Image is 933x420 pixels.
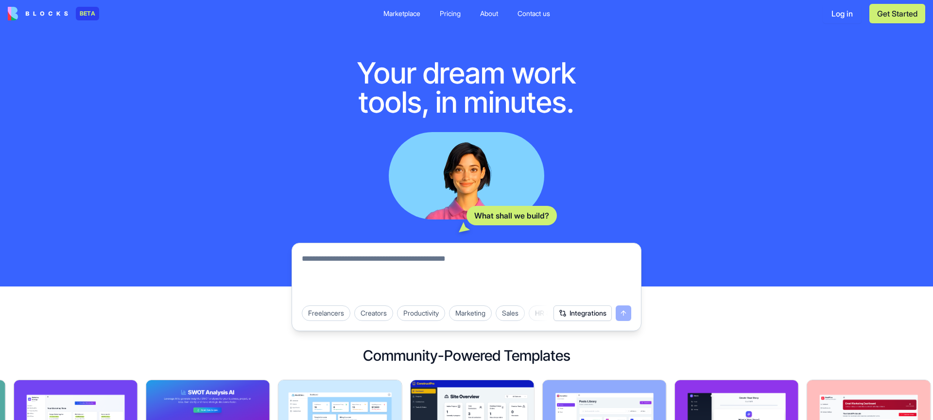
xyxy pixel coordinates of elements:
div: Freelancers [302,305,350,321]
div: Creators [354,305,393,321]
a: About [472,5,506,22]
div: Pricing [440,9,461,18]
h2: Community-Powered Templates [16,347,917,364]
div: Productivity [397,305,445,321]
div: BETA [76,7,99,20]
div: Marketing [449,305,492,321]
button: Log in [823,4,862,23]
a: Pricing [432,5,468,22]
img: logo [8,7,68,20]
div: Sales [496,305,525,321]
button: Get Started [869,4,925,23]
div: Contact us [518,9,550,18]
h1: Your dream work tools, in minutes. [327,58,606,117]
a: BETA [8,7,99,20]
a: Contact us [510,5,558,22]
div: HR & Recruiting [529,305,589,321]
div: What shall we build? [466,206,557,225]
div: About [480,9,498,18]
div: Marketplace [383,9,420,18]
button: Integrations [553,305,612,321]
a: Marketplace [376,5,428,22]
